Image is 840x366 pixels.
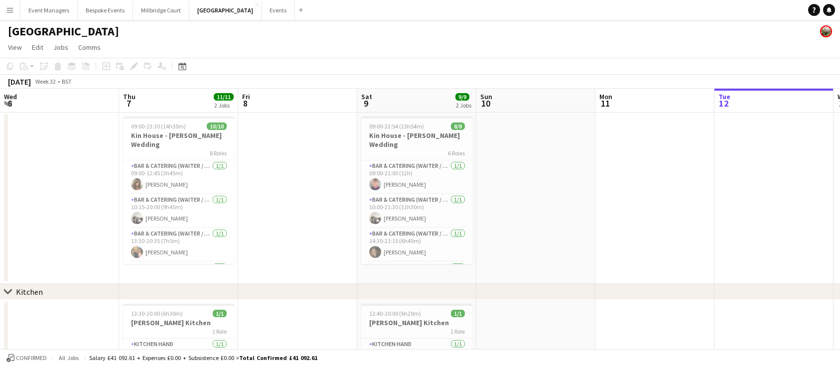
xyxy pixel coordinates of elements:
h3: Kin House - [PERSON_NAME] Wedding [361,131,473,149]
app-card-role: Bar & Catering (Waiter / waitress)2/2 [361,262,473,310]
span: Sat [361,92,372,101]
button: Confirmed [5,353,48,364]
span: 9/9 [455,93,469,101]
a: Edit [28,41,47,54]
span: Thu [123,92,136,101]
span: 13:40-20:00 (6h20m) [369,310,421,317]
span: 09:00-22:54 (13h54m) [369,122,424,130]
button: Bespoke Events [78,0,133,20]
app-card-role: Bar & Catering (Waiter / waitress)1/110:00-21:30 (11h30m)[PERSON_NAME] [361,194,473,228]
h3: Kin House - [PERSON_NAME] Wedding [123,131,235,149]
span: View [8,43,22,52]
span: 1/1 [451,310,465,317]
span: 1 Role [450,328,465,335]
app-card-role: Bar & Catering (Waiter / waitress)1/110:15-20:00 (9h45m)[PERSON_NAME] [123,194,235,228]
span: 8 Roles [210,149,227,157]
span: Sun [480,92,492,101]
button: Events [262,0,295,20]
app-job-card: 09:00-22:54 (13h54m)8/8Kin House - [PERSON_NAME] Wedding6 RolesBar & Catering (Waiter / waitress)... [361,117,473,264]
button: Event Managers [20,0,78,20]
span: 10 [479,98,492,109]
app-card-role: Bar & Catering (Waiter / waitress)2/2 [123,262,235,310]
app-card-role: Bar & Catering (Waiter / waitress)1/109:00-21:00 (12h)[PERSON_NAME] [361,160,473,194]
span: Mon [599,92,612,101]
div: Kitchen [16,287,43,297]
span: 09:00-23:30 (14h30m) [131,122,186,130]
app-card-role: Bar & Catering (Waiter / waitress)1/109:00-12:45 (3h45m)[PERSON_NAME] [123,160,235,194]
app-job-card: 09:00-23:30 (14h30m)10/10Kin House - [PERSON_NAME] Wedding8 RolesBar & Catering (Waiter / waitres... [123,117,235,264]
span: Comms [78,43,101,52]
span: Week 32 [33,78,58,85]
app-user-avatar: Staffing Manager [820,25,832,37]
span: Fri [242,92,250,101]
app-card-role: Bar & Catering (Waiter / waitress)1/113:30-20:35 (7h5m)[PERSON_NAME] [123,228,235,262]
span: 11/11 [214,93,234,101]
span: Confirmed [16,355,47,362]
a: Comms [74,41,105,54]
span: All jobs [57,354,81,362]
span: Wed [4,92,17,101]
h1: [GEOGRAPHIC_DATA] [8,24,119,39]
div: 2 Jobs [456,102,471,109]
span: 1/1 [213,310,227,317]
h3: [PERSON_NAME] Kitchen [361,318,473,327]
a: Jobs [49,41,72,54]
a: View [4,41,26,54]
span: 6 [2,98,17,109]
button: Millbridge Court [133,0,189,20]
span: Tue [718,92,730,101]
div: 2 Jobs [214,102,233,109]
span: 8/8 [451,122,465,130]
div: Salary £41 092.61 + Expenses £0.00 + Subsistence £0.00 = [89,354,317,362]
span: 1 Role [212,328,227,335]
button: [GEOGRAPHIC_DATA] [189,0,262,20]
h3: [PERSON_NAME] Kitchen [123,318,235,327]
span: 9 [360,98,372,109]
div: BST [62,78,72,85]
span: 10/10 [207,122,227,130]
span: 6 Roles [448,149,465,157]
div: [DATE] [8,77,31,87]
span: Jobs [53,43,68,52]
span: 11 [598,98,612,109]
span: 8 [241,98,250,109]
span: 7 [122,98,136,109]
span: 13:30-20:00 (6h30m) [131,310,183,317]
span: 12 [717,98,730,109]
app-card-role: Bar & Catering (Waiter / waitress)1/114:30-21:15 (6h45m)[PERSON_NAME] [361,228,473,262]
span: Edit [32,43,43,52]
span: Total Confirmed £41 092.61 [239,354,317,362]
